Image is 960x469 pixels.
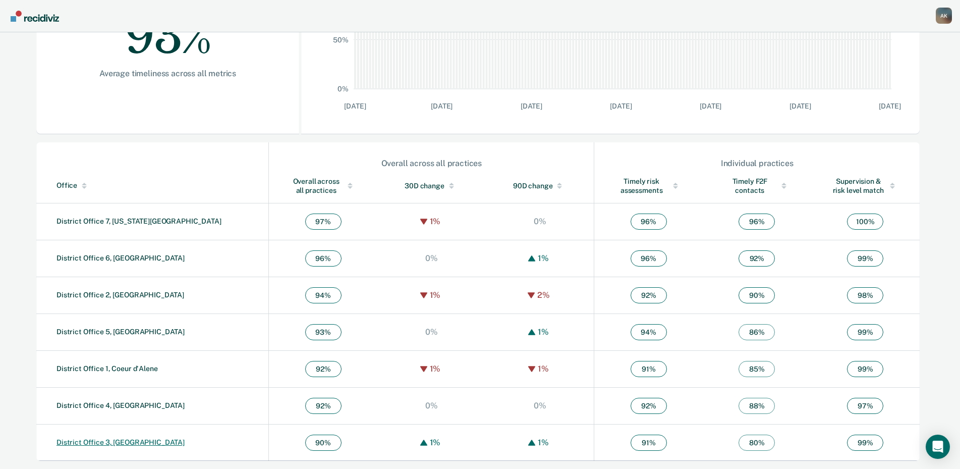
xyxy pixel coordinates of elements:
[305,435,342,451] span: 90 %
[57,181,264,190] div: Office
[305,250,342,267] span: 96 %
[703,169,811,203] th: Toggle SortBy
[631,287,667,303] span: 92 %
[739,435,775,451] span: 80 %
[57,328,185,336] a: District Office 5, [GEOGRAPHIC_DATA]
[535,438,551,447] div: 1%
[594,169,703,203] th: Toggle SortBy
[305,214,342,230] span: 97 %
[506,181,574,190] div: 90D change
[739,287,775,303] span: 90 %
[57,254,185,262] a: District Office 6, [GEOGRAPHIC_DATA]
[739,361,775,377] span: 85 %
[847,324,883,340] span: 99 %
[269,159,593,168] div: Overall across all practices
[631,435,667,451] span: 91 %
[610,102,632,110] text: [DATE]
[57,364,158,373] a: District Office 1, Coeur d'Alene
[305,398,342,414] span: 92 %
[614,177,683,195] div: Timely risk assessments
[936,8,952,24] button: Profile dropdown button
[739,214,775,230] span: 96 %
[423,253,440,263] div: 0%
[700,102,721,110] text: [DATE]
[595,159,919,168] div: Individual practices
[739,250,775,267] span: 92 %
[631,324,667,340] span: 94 %
[57,401,185,409] a: District Office 4, [GEOGRAPHIC_DATA]
[423,401,440,410] div: 0%
[847,287,883,303] span: 98 %
[723,177,791,195] div: Timely F2F contacts
[789,102,811,110] text: [DATE]
[631,398,667,414] span: 92 %
[427,364,443,374] div: 1%
[431,102,453,110] text: [DATE]
[486,169,594,203] th: Toggle SortBy
[535,364,551,374] div: 1%
[631,214,667,230] span: 96 %
[879,102,901,110] text: [DATE]
[57,438,185,446] a: District Office 3, [GEOGRAPHIC_DATA]
[847,214,883,230] span: 100 %
[926,435,950,459] div: Open Intercom Messenger
[36,169,269,203] th: Toggle SortBy
[269,169,377,203] th: Toggle SortBy
[398,181,466,190] div: 30D change
[847,250,883,267] span: 99 %
[631,250,667,267] span: 96 %
[535,253,551,263] div: 1%
[521,102,542,110] text: [DATE]
[847,361,883,377] span: 99 %
[811,169,920,203] th: Toggle SortBy
[535,327,551,337] div: 1%
[739,398,775,414] span: 88 %
[427,438,443,447] div: 1%
[739,324,775,340] span: 86 %
[847,435,883,451] span: 99 %
[936,8,952,24] div: A K
[69,69,267,78] div: Average timeliness across all metrics
[57,291,184,299] a: District Office 2, [GEOGRAPHIC_DATA]
[11,11,59,22] img: Recidiviz
[531,401,549,410] div: 0%
[631,361,667,377] span: 91 %
[305,287,342,303] span: 94 %
[377,169,486,203] th: Toggle SortBy
[831,177,899,195] div: Supervision & risk level match
[531,217,549,226] div: 0%
[305,361,342,377] span: 92 %
[427,290,443,300] div: 1%
[289,177,357,195] div: Overall across all practices
[535,290,552,300] div: 2%
[427,217,443,226] div: 1%
[57,217,221,225] a: District Office 7, [US_STATE][GEOGRAPHIC_DATA]
[847,398,883,414] span: 97 %
[305,324,342,340] span: 93 %
[423,327,440,337] div: 0%
[345,102,366,110] text: [DATE]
